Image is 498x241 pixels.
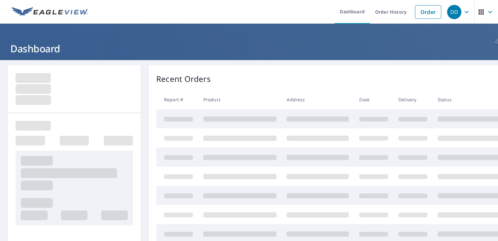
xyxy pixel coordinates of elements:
th: Delivery [393,90,433,109]
th: Date [354,90,393,109]
h1: Dashboard [8,42,490,55]
th: Address [281,90,354,109]
th: Product [198,90,282,109]
a: Order [415,5,441,19]
img: EV Logo [12,7,88,17]
th: Report # [156,90,198,109]
p: Recent Orders [156,73,211,85]
div: DD [447,5,461,19]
